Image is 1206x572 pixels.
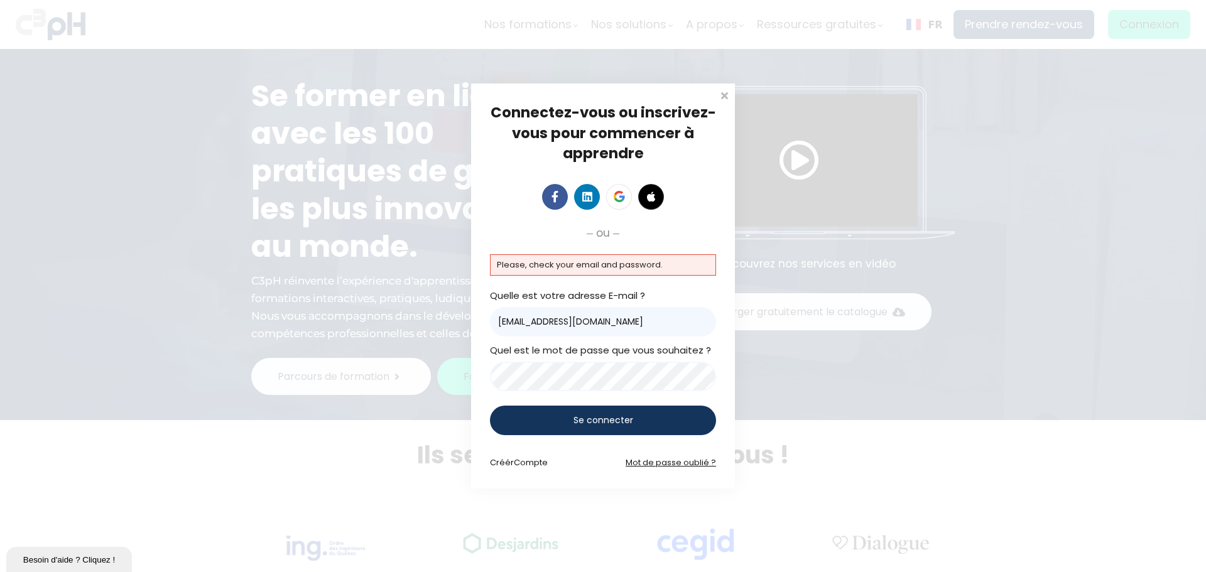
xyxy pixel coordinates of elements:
a: CréérCompte [490,456,548,468]
p: Please, check your email and password. [497,258,709,272]
span: ou [596,224,610,242]
span: Compte [514,456,548,468]
input: E-mail ? [490,307,716,337]
span: Connectez-vous ou inscrivez-vous pour commencer à apprendre [491,102,716,163]
iframe: chat widget [6,544,134,572]
a: Mot de passe oublié ? [626,456,716,468]
span: Se connecter [573,414,633,427]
